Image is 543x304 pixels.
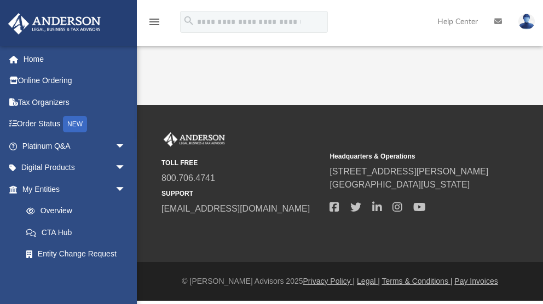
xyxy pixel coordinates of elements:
small: SUPPORT [161,189,322,198]
a: Terms & Conditions | [382,277,453,285]
a: Online Ordering [8,70,142,92]
a: Privacy Policy | [303,277,355,285]
img: Anderson Advisors Platinum Portal [5,13,104,34]
div: NEW [63,116,87,132]
a: 800.706.4741 [161,173,215,183]
span: arrow_drop_down [115,135,137,157]
span: arrow_drop_down [115,178,137,201]
a: Home [8,48,142,70]
a: Legal | [357,277,380,285]
i: menu [148,15,161,28]
a: [GEOGRAPHIC_DATA][US_STATE] [330,180,470,189]
a: CTA Hub [15,221,142,243]
a: Platinum Q&Aarrow_drop_down [8,135,142,157]
a: Digital Productsarrow_drop_down [8,157,142,179]
a: Overview [15,200,142,222]
small: Headquarters & Operations [330,151,490,161]
a: [STREET_ADDRESS][PERSON_NAME] [330,167,488,176]
a: [EMAIL_ADDRESS][DOMAIN_NAME] [161,204,310,213]
small: TOLL FREE [161,158,322,168]
i: search [183,15,195,27]
span: arrow_drop_down [115,157,137,179]
a: Tax Organizers [8,91,142,113]
div: © [PERSON_NAME] Advisors 2025 [137,276,543,287]
a: Order StatusNEW [8,113,142,136]
img: Anderson Advisors Platinum Portal [161,132,227,147]
a: Binder Walkthrough [15,265,142,287]
a: My Entitiesarrow_drop_down [8,178,142,200]
a: menu [148,21,161,28]
img: User Pic [518,14,535,30]
a: Entity Change Request [15,243,142,265]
